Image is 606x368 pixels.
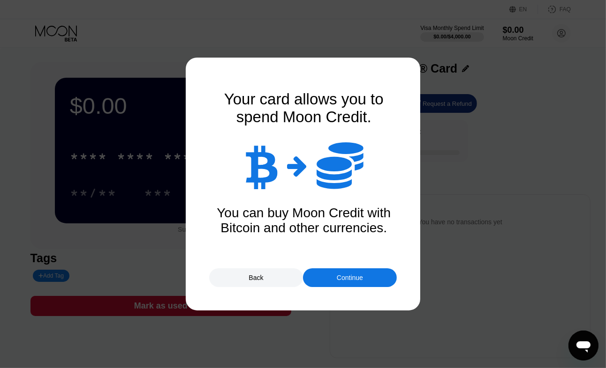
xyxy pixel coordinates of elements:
div:  [287,154,307,177]
div: Back [249,274,263,281]
div: You can buy Moon Credit with Bitcoin and other currencies. [210,206,398,236]
iframe: Button to launch messaging window [568,331,598,361]
div:  [244,142,278,189]
div:  [317,140,364,191]
div: Back [209,268,303,287]
div: Continue [303,268,397,287]
div: Your card allows you to spend Moon Credit. [210,90,398,126]
div: Continue [337,274,363,281]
